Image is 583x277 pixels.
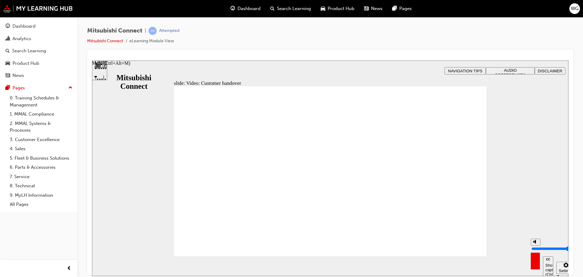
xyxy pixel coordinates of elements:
a: search-iconSearch Learning [265,2,316,15]
div: Dashboard [12,23,36,30]
span: News [371,5,383,12]
span: guage-icon [230,5,235,12]
a: 9. MyLH Information [7,191,75,200]
button: DISCLAIMER [443,7,473,14]
a: guage-iconDashboard [226,2,265,15]
div: News [12,72,24,79]
a: Product Hub [2,58,75,69]
span: news-icon [364,5,369,12]
span: up-icon [68,84,73,92]
div: Search Learning [12,47,46,54]
div: Pages [12,85,25,92]
div: Attempted [159,28,179,34]
a: 1. MMAL Compliance [7,109,75,119]
span: Mitsubishi Connect [87,27,142,34]
a: Analytics [2,33,75,44]
a: 6. Parts & Accessories [7,163,75,172]
span: learningRecordVerb_ATTEMPT-icon [148,27,157,35]
div: misc controls [436,196,473,216]
a: 5. Fleet & Business Solutions [7,154,75,163]
a: Mitsubishi Connect [87,38,123,43]
a: car-iconProduct Hub [316,2,359,15]
div: Product Hub [12,60,39,67]
span: search-icon [5,48,10,54]
span: NAVIGATION TIPS [356,8,390,13]
a: 3. Customer Excellence [7,135,75,144]
span: Pages [399,5,412,12]
a: Search Learning [2,45,75,57]
span: guage-icon [5,24,10,29]
img: mmal [3,5,73,12]
a: Dashboard [2,21,75,32]
span: | [145,27,146,34]
li: eLearning Module View [129,38,174,45]
a: 8. Technical [7,181,75,191]
a: 0. Training Schedules & Management [7,93,75,109]
span: Dashboard [237,5,261,12]
button: Settings [464,201,484,213]
span: DISCLAIMER [446,8,470,13]
span: Search Learning [277,5,311,12]
button: AUDIO PREFERENCES [394,7,443,14]
button: Pages [2,82,75,94]
a: News [2,70,75,81]
a: pages-iconPages [387,2,417,15]
a: 4. Sales [7,144,75,154]
button: Show captions (Ctrl+Alt+C) [451,196,461,216]
span: AUDIO PREFERENCES [403,8,434,17]
span: Product Hub [328,5,354,12]
span: chart-icon [5,36,10,42]
a: All Pages [7,200,75,209]
button: DashboardAnalyticsSearch LearningProduct HubNews [2,19,75,82]
a: 7. Service [7,172,75,182]
label: Zoom to fit [464,213,476,231]
span: news-icon [5,73,10,78]
span: car-icon [321,5,325,12]
div: Settings [467,208,481,213]
a: news-iconNews [359,2,387,15]
div: Analytics [12,35,31,42]
button: NAVIGATION TIPS [353,7,394,14]
span: prev-icon [67,265,71,272]
span: search-icon [270,5,274,12]
span: pages-icon [5,85,10,91]
a: 2. MMAL Systems & Processes [7,119,75,135]
button: WG [569,3,580,14]
span: pages-icon [392,5,397,12]
span: car-icon [5,61,10,66]
div: Show captions (Ctrl+Alt+C) [453,203,459,216]
span: WG [571,5,578,12]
